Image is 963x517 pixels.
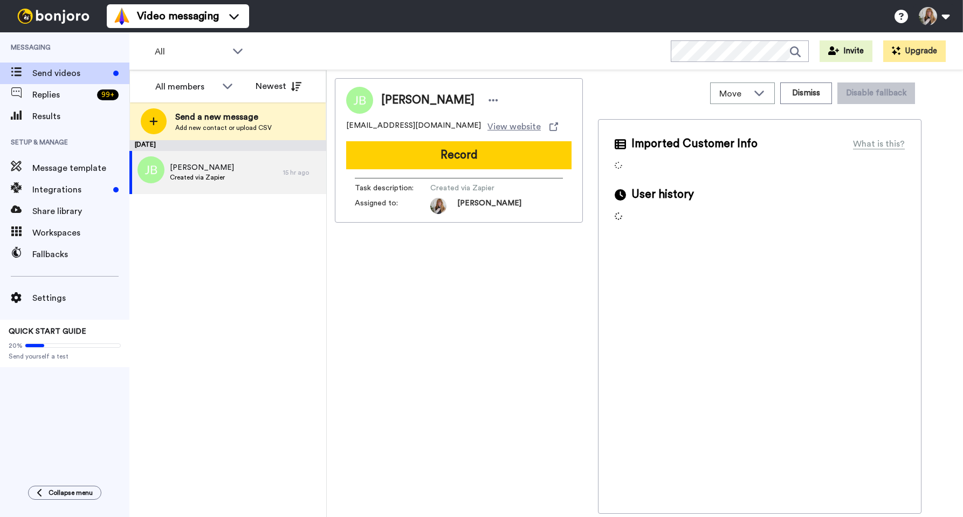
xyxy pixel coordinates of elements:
span: Imported Customer Info [631,136,758,152]
button: Upgrade [883,40,946,62]
span: Send a new message [175,111,272,123]
img: vm-color.svg [113,8,130,25]
span: Task description : [355,183,430,194]
div: 99 + [97,89,119,100]
span: Created via Zapier [430,183,533,194]
span: Video messaging [137,9,219,24]
button: Record [346,141,572,169]
span: View website [487,120,541,133]
img: Image of Jon Buller [346,87,373,114]
button: Invite [820,40,872,62]
span: Integrations [32,183,109,196]
span: Collapse menu [49,488,93,497]
span: [EMAIL_ADDRESS][DOMAIN_NAME] [346,120,481,133]
span: Message template [32,162,129,175]
span: [PERSON_NAME] [457,198,521,214]
img: jb.png [137,156,164,183]
div: 15 hr ago [283,168,321,177]
span: Results [32,110,129,123]
span: User history [631,187,694,203]
span: Created via Zapier [170,173,234,182]
span: [PERSON_NAME] [170,162,234,173]
span: Add new contact or upload CSV [175,123,272,132]
div: All members [155,80,217,93]
img: b92c3bcc-6fde-43af-a477-fd3260b9ac74-1704150100.jpg [430,198,446,214]
button: Collapse menu [28,486,101,500]
span: Share library [32,205,129,218]
img: bj-logo-header-white.svg [13,9,94,24]
span: [PERSON_NAME] [381,92,474,108]
button: Newest [247,75,309,97]
span: Workspaces [32,226,129,239]
span: Send yourself a test [9,352,121,361]
div: What is this? [853,137,905,150]
span: QUICK START GUIDE [9,328,86,335]
button: Dismiss [780,82,832,104]
a: View website [487,120,558,133]
span: All [155,45,227,58]
span: Fallbacks [32,248,129,261]
span: Move [719,87,748,100]
span: Send videos [32,67,109,80]
div: [DATE] [129,140,326,151]
span: Assigned to: [355,198,430,214]
span: Replies [32,88,93,101]
span: Settings [32,292,129,305]
span: 20% [9,341,23,350]
button: Disable fallback [837,82,915,104]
